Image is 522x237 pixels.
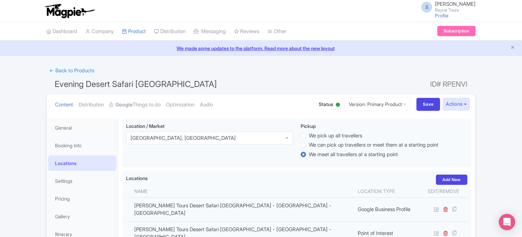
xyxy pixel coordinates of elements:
div: Active [334,100,341,110]
div: [GEOGRAPHIC_DATA], [GEOGRAPHIC_DATA] [130,135,236,141]
td: Google Business Profile [354,197,420,221]
a: Subscription [437,26,476,36]
th: Edit/Remove [420,185,467,198]
a: Add New [436,175,467,185]
a: Gallery [48,209,116,224]
span: Evening Desert Safari [GEOGRAPHIC_DATA] [55,79,217,89]
a: General [48,120,116,135]
a: Audio [200,94,213,116]
a: Profile [435,13,449,18]
a: Other [267,22,286,41]
a: GoogleThings to do [109,94,161,116]
a: Reviews [234,22,259,41]
a: Product [122,22,146,41]
span: Location / Market [126,123,165,129]
label: Locations [126,175,148,182]
td: [PERSON_NAME] Tours Desert Safari [GEOGRAPHIC_DATA] - [GEOGRAPHIC_DATA] - [GEOGRAPHIC_DATA] [126,197,354,221]
button: Actions [443,98,470,110]
a: ← Back to Products [46,64,97,77]
button: Close announcement [510,44,515,52]
a: Pricing [48,191,116,206]
a: Booking Info [48,138,116,153]
span: S [421,2,432,13]
span: Pickup [301,123,316,129]
span: Status [319,101,333,108]
a: Optimization [166,94,194,116]
th: Location type [354,185,420,198]
label: We meet all travellers at a starting point [309,151,398,159]
img: logo-ab69f6fb50320c5b225c76a69d11143b.png [43,3,96,18]
input: Save [416,98,440,111]
a: Company [85,22,114,41]
label: We pick up all travellers [309,132,362,140]
a: Messaging [194,22,226,41]
div: Open Intercom Messenger [499,214,515,230]
th: Name [126,185,354,198]
a: Locations [48,155,116,171]
span: ID# RPENVI [430,77,467,91]
a: Content [55,94,73,116]
a: Version: Primary Product [344,98,411,111]
strong: Google [115,101,133,109]
a: Distribution [154,22,186,41]
a: S [PERSON_NAME] Rayna Tours [417,1,476,12]
a: We made some updates to the platform. Read more about the new layout [4,45,518,52]
a: Settings [48,173,116,189]
label: We can pick up travellers or meet them at a starting point [309,141,438,149]
a: Distribution [79,94,104,116]
small: Rayna Tours [435,8,476,12]
a: Dashboard [46,22,77,41]
span: [PERSON_NAME] [435,1,476,7]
